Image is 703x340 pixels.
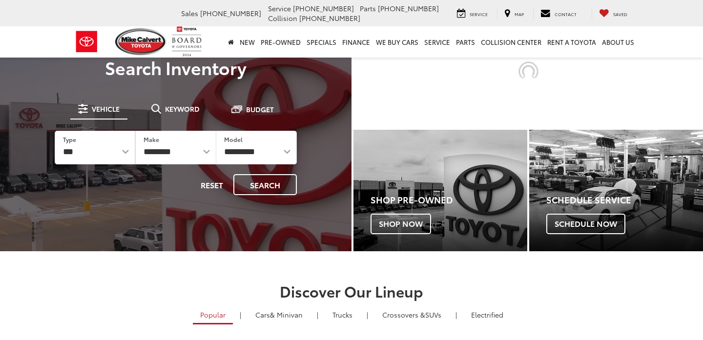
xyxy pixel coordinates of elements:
[237,26,258,58] a: New
[450,8,495,19] a: Service
[613,11,627,17] span: Saved
[371,195,527,205] h4: Shop Pre-Owned
[353,15,703,128] section: Carousel section with vehicle pictures - may contain disclaimers.
[529,130,703,251] a: Schedule Service Schedule Now
[268,13,297,23] span: Collision
[592,8,635,19] a: My Saved Vehicles
[546,214,625,234] span: Schedule Now
[268,3,291,13] span: Service
[246,106,274,113] span: Budget
[375,306,449,323] a: SUVs
[314,310,321,320] li: |
[68,26,105,58] img: Toyota
[200,8,261,18] span: [PHONE_NUMBER]
[421,26,453,58] a: Service
[544,26,599,58] a: Rent a Toyota
[237,310,244,320] li: |
[63,135,76,143] label: Type
[470,11,488,17] span: Service
[371,214,431,234] span: Shop Now
[299,13,360,23] span: [PHONE_NUMBER]
[555,11,577,17] span: Contact
[293,3,354,13] span: [PHONE_NUMBER]
[41,58,310,77] h3: Search Inventory
[453,310,459,320] li: |
[546,195,703,205] h4: Schedule Service
[364,310,371,320] li: |
[193,306,233,324] a: Popular
[165,105,200,112] span: Keyword
[325,306,360,323] a: Trucks
[464,306,511,323] a: Electrified
[225,26,237,58] a: Home
[360,3,376,13] span: Parts
[353,130,527,251] a: Shop Pre-Owned Shop Now
[92,105,120,112] span: Vehicle
[233,174,297,195] button: Search
[378,3,439,13] span: [PHONE_NUMBER]
[533,8,584,19] a: Contact
[192,174,231,195] button: Reset
[373,26,421,58] a: WE BUY CARS
[515,11,524,17] span: Map
[497,8,531,19] a: Map
[7,283,696,299] h2: Discover Our Lineup
[181,8,198,18] span: Sales
[224,135,243,143] label: Model
[339,26,373,58] a: Finance
[353,130,527,251] div: Toyota
[115,28,167,55] img: Mike Calvert Toyota
[270,310,303,320] span: & Minivan
[382,310,425,320] span: Crossovers &
[478,26,544,58] a: Collision Center
[144,135,159,143] label: Make
[599,26,637,58] a: About Us
[304,26,339,58] a: Specials
[258,26,304,58] a: Pre-Owned
[453,26,478,58] a: Parts
[248,306,310,323] a: Cars
[529,130,703,251] div: Toyota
